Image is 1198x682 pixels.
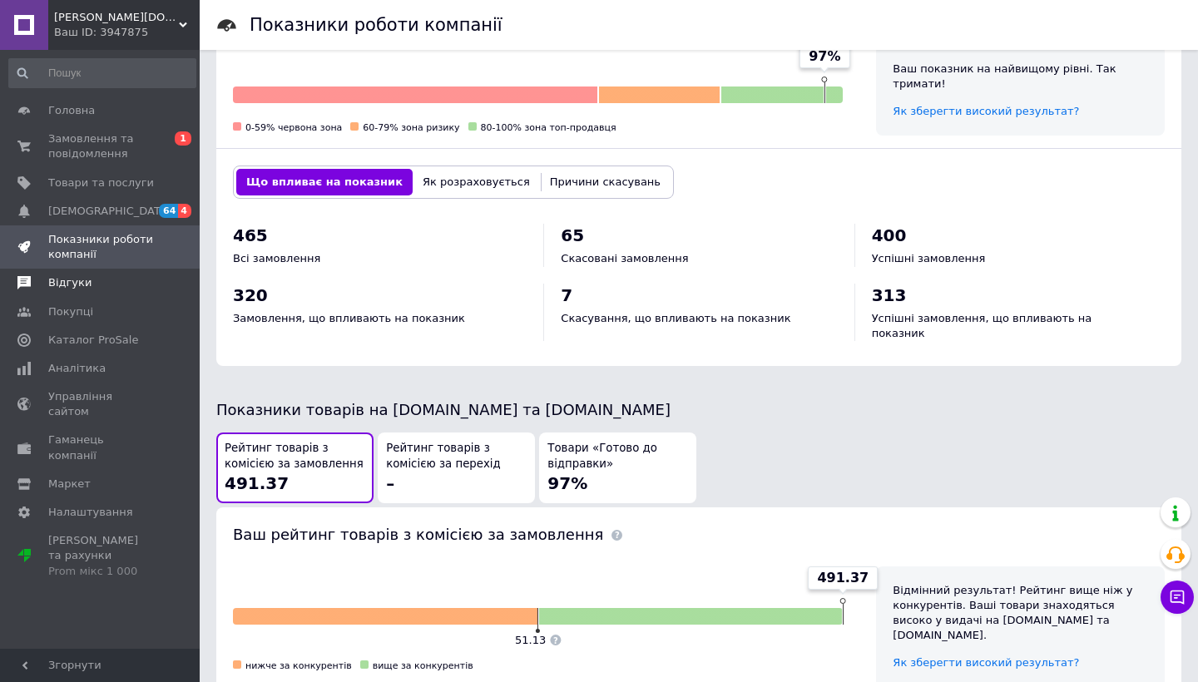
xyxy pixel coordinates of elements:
[809,47,840,66] span: 97%
[48,505,133,520] span: Налаштування
[48,333,138,348] span: Каталог ProSale
[233,526,603,543] span: Ваш рейтинг товарів з комісією за замовлення
[233,252,320,264] span: Всі замовлення
[561,312,790,324] span: Скасування, що впливають на показник
[540,169,671,195] button: Причини скасувань
[233,285,268,305] span: 320
[48,361,106,376] span: Аналітика
[250,15,502,35] h1: Показники роботи компанії
[54,25,200,40] div: Ваш ID: 3947875
[539,432,696,503] button: Товари «Готово до відправки»97%
[413,169,540,195] button: Як розраховується
[233,312,465,324] span: Замовлення, що впливають на показник
[48,275,92,290] span: Відгуки
[893,583,1148,644] div: Відмінний результат! Рейтинг вище ніж у конкурентів. Ваші товари знаходяться високо у видачі на [...
[515,634,546,646] span: 51.13
[817,569,869,587] span: 491.37
[872,225,907,245] span: 400
[159,204,178,218] span: 64
[48,389,154,419] span: Управління сайтом
[216,432,374,503] button: Рейтинг товарів з комісією за замовлення491.37
[386,441,527,472] span: Рейтинг товарів з комісією за перехід
[363,122,459,133] span: 60-79% зона ризику
[225,473,289,493] span: 491.37
[48,131,154,161] span: Замовлення та повідомлення
[225,441,365,472] span: Рейтинг товарів з комісією за замовлення
[872,312,1092,339] span: Успішні замовлення, що впливають на показник
[48,103,95,118] span: Головна
[236,169,413,195] button: Що впливає на показник
[48,232,154,262] span: Показники роботи компанії
[872,285,907,305] span: 313
[48,477,91,492] span: Маркет
[893,656,1079,669] a: Як зберегти високий результат?
[48,204,171,219] span: [DEMOGRAPHIC_DATA]
[178,204,191,218] span: 4
[245,660,352,671] span: нижче за конкурентів
[48,304,93,319] span: Покупці
[54,10,179,25] span: Seriy.Shop
[386,473,394,493] span: –
[872,252,986,264] span: Успішні замовлення
[1161,581,1194,614] button: Чат з покупцем
[561,285,572,305] span: 7
[373,660,473,671] span: вище за конкурентів
[48,533,154,579] span: [PERSON_NAME] та рахунки
[48,564,154,579] div: Prom мікс 1 000
[561,252,688,264] span: Скасовані замовлення
[378,432,535,503] button: Рейтинг товарів з комісією за перехід–
[48,432,154,462] span: Гаманець компанії
[893,105,1079,117] a: Як зберегти високий результат?
[48,175,154,190] span: Товари та послуги
[245,122,342,133] span: 0-59% червона зона
[8,58,196,88] input: Пошук
[175,131,191,146] span: 1
[216,401,671,418] span: Показники товарів на [DOMAIN_NAME] та [DOMAIN_NAME]
[561,225,584,245] span: 65
[893,62,1148,91] div: Ваш показник на найвищому рівні. Так тримати!
[481,122,616,133] span: 80-100% зона топ-продавця
[547,473,587,493] span: 97%
[233,225,268,245] span: 465
[547,441,688,472] span: Товари «Готово до відправки»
